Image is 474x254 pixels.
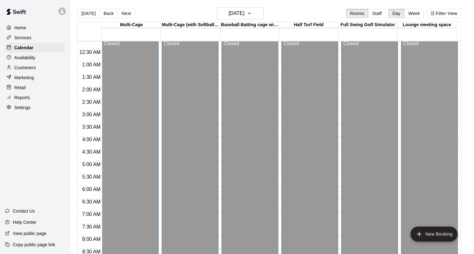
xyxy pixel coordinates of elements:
a: Reports [5,93,65,102]
span: 6:30 AM [81,199,102,204]
div: Baseball Batting cage with HITRAX [220,22,279,28]
span: 6:00 AM [81,187,102,192]
a: Availability [5,53,65,62]
button: Staff [368,9,386,18]
button: Next [117,9,135,18]
p: View public page [13,230,46,237]
p: Help Center [13,219,36,225]
button: [DATE] [77,9,100,18]
a: Home [5,23,65,32]
div: Lounge meeting space [397,22,457,28]
a: Settings [5,103,65,112]
span: 3:00 AM [81,112,102,117]
div: Multi-Cage [102,22,161,28]
h6: [DATE] [228,9,244,18]
button: Back [99,9,118,18]
div: Half Turf Field [279,22,338,28]
p: Calendar [14,45,33,51]
button: add [410,227,457,242]
span: 4:30 AM [81,149,102,155]
p: Services [14,35,31,41]
a: Retail [5,83,65,92]
span: 2:30 AM [81,99,102,105]
p: Retail [14,84,26,91]
span: 1:00 AM [81,62,102,67]
p: Marketing [14,74,34,81]
button: Week [404,9,424,18]
button: Rooms [346,9,368,18]
p: Copy public page link [13,242,55,248]
p: Home [14,25,26,31]
span: 4:00 AM [81,137,102,142]
span: 5:00 AM [81,162,102,167]
span: 7:30 AM [81,224,102,229]
p: Customers [14,65,36,71]
p: Settings [14,104,31,111]
a: Customers [5,63,65,72]
a: Services [5,33,65,42]
span: 2:00 AM [81,87,102,92]
a: Calendar [5,43,65,52]
button: Filter View [426,9,461,18]
span: 12:30 AM [78,50,102,55]
span: 3:30 AM [81,124,102,130]
div: Multi-Cage (with Softball Machine) [161,22,220,28]
button: [DATE] [217,7,264,19]
span: 8:00 AM [81,237,102,242]
p: Reports [14,94,30,101]
p: Contact Us [13,208,35,214]
a: Marketing [5,73,65,82]
span: 1:30 AM [81,74,102,80]
p: Availability [14,55,36,61]
span: 5:30 AM [81,174,102,180]
div: Full Swing Golf Simulator [338,22,397,28]
button: Day [388,9,405,18]
span: 7:00 AM [81,212,102,217]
